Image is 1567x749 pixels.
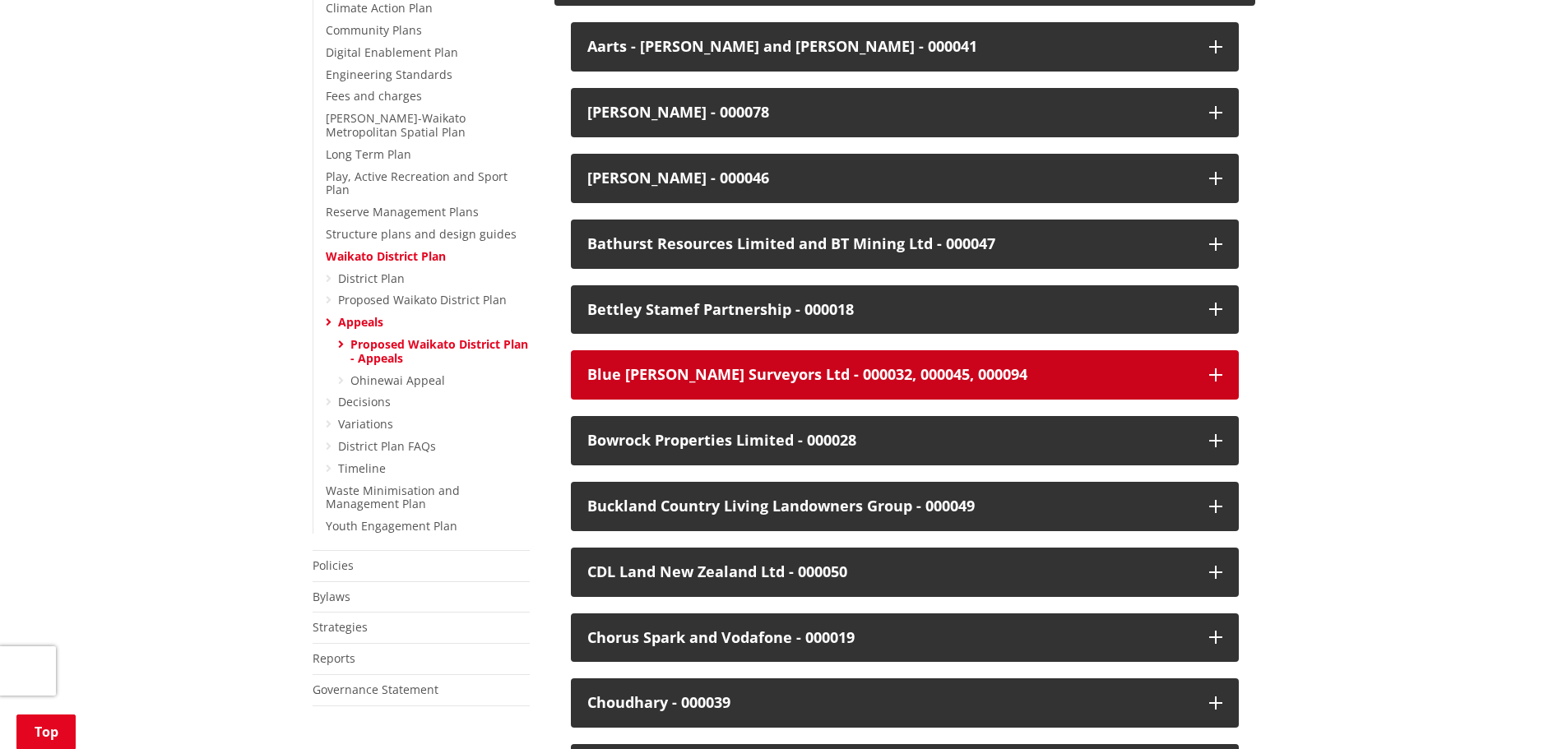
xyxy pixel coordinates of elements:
[571,88,1239,137] button: [PERSON_NAME] - 000078
[326,67,452,82] a: Engineering Standards
[338,394,391,409] a: Decisions
[326,146,411,162] a: Long Term Plan
[571,613,1239,663] button: Chorus Spark and Vodafone - 000019
[571,482,1239,531] button: Buckland Country Living Landowners Group - 000049
[338,438,436,454] a: District Plan FAQs
[571,22,1239,72] button: Aarts - [PERSON_NAME] and [PERSON_NAME] - 000041
[313,557,354,573] a: Policies
[587,236,1193,252] div: Bathurst Resources Limited and BT Mining Ltd - 000047
[587,39,1193,55] div: Aarts - [PERSON_NAME] and [PERSON_NAME] - 000041
[571,220,1239,269] button: Bathurst Resources Limited and BT Mining Ltd - 000047
[587,498,1193,515] div: Buckland Country Living Landowners Group - 000049
[326,110,466,140] a: [PERSON_NAME]-Waikato Metropolitan Spatial Plan
[326,248,446,264] a: Waikato District Plan
[571,416,1239,465] button: Bowrock Properties Limited - 000028
[16,714,76,749] a: Top
[313,619,368,635] a: Strategies
[587,630,1193,646] div: Chorus Spark and Vodafone - 000019
[587,302,1193,318] div: Bettley Stamef Partnership - 000018
[326,88,422,104] a: Fees and charges
[313,682,438,697] a: Governance Statement
[571,350,1239,400] button: Blue [PERSON_NAME] Surveyors Ltd - 000032, 000045, 000094
[587,104,1193,121] div: [PERSON_NAME] - 000078
[326,169,508,198] a: Play, Active Recreation and Sport Plan
[571,154,1239,203] button: [PERSON_NAME] - 000046
[571,548,1239,597] button: CDL Land New Zealand Ltd - 000050
[587,695,1193,711] div: Choudhary - 000039
[587,170,1193,187] div: [PERSON_NAME] - 000046
[313,589,350,604] a: Bylaws
[326,204,479,220] a: Reserve Management Plans
[1491,680,1551,739] iframe: Messenger Launcher
[338,314,383,330] a: Appeals
[587,432,1193,449] div: Bowrock Properties Limited - 000028
[338,416,393,432] a: Variations
[350,336,528,366] a: Proposed Waikato District Plan - Appeals
[326,44,458,60] a: Digital Enablement Plan
[326,483,460,512] a: Waste Minimisation and Management Plan
[326,518,457,534] a: Youth Engagement Plan
[350,372,445,388] a: Ohinewai Appeal
[571,285,1239,335] button: Bettley Stamef Partnership - 000018
[326,226,517,242] a: Structure plans and design guides
[587,367,1193,383] div: Blue [PERSON_NAME] Surveyors Ltd - 000032, 000045, 000094
[338,292,507,307] a: Proposed Waikato District Plan
[571,678,1239,728] button: Choudhary - 000039
[338,460,386,476] a: Timeline
[338,270,405,286] a: District Plan
[587,564,1193,580] div: CDL Land New Zealand Ltd - 000050
[313,650,355,666] a: Reports
[326,22,422,38] a: Community Plans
